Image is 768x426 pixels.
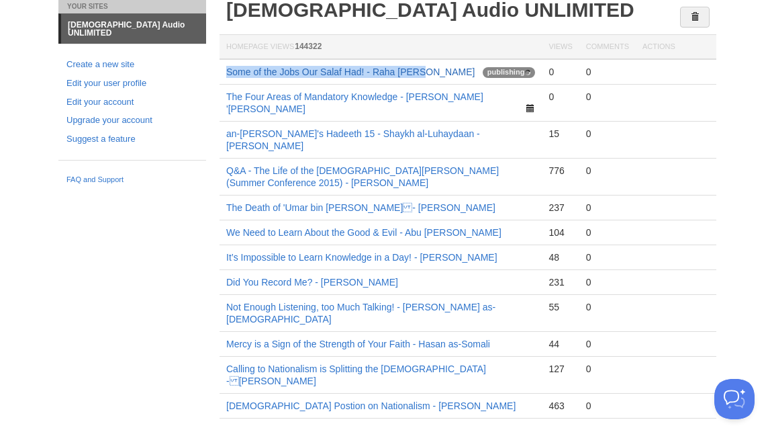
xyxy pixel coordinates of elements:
[226,364,486,386] a: Calling to Nationalism is Splitting the [DEMOGRAPHIC_DATA] - [PERSON_NAME]
[226,128,480,151] a: an-[PERSON_NAME]'s Hadeeth 15 - Shaykh al-Luhaydaan - [PERSON_NAME]
[586,226,629,239] div: 0
[548,338,572,350] div: 44
[226,67,475,77] a: Some of the Jobs Our Salaf Had! - Raha [PERSON_NAME]
[548,251,572,263] div: 48
[226,91,483,114] a: The Four Areas of Mandatory Knowledge - [PERSON_NAME] '[PERSON_NAME]
[66,114,198,128] a: Upgrade your account
[586,202,629,214] div: 0
[586,338,629,350] div: 0
[586,301,629,313] div: 0
[542,35,579,60] th: Views
[548,226,572,239] div: 104
[226,277,398,288] a: Did You Record Me? - [PERSON_NAME]
[548,276,572,288] div: 231
[226,252,497,263] a: It’s Impossible to Learn Knowledge in a Day! - [PERSON_NAME]
[220,35,542,60] th: Homepage Views
[586,165,629,177] div: 0
[586,66,629,78] div: 0
[525,70,530,75] img: loading-tiny-gray.gif
[548,165,572,177] div: 776
[548,363,572,375] div: 127
[226,400,516,411] a: [DEMOGRAPHIC_DATA] Postion on Nationalism - [PERSON_NAME]
[66,174,198,186] a: FAQ and Support
[548,301,572,313] div: 55
[548,400,572,412] div: 463
[548,91,572,103] div: 0
[586,251,629,263] div: 0
[295,42,322,51] span: 144322
[66,95,198,110] a: Edit your account
[586,276,629,288] div: 0
[586,400,629,412] div: 0
[226,165,499,188] a: Q&A - The Life of the [DEMOGRAPHIC_DATA][PERSON_NAME] (Summer Conference 2015) - [PERSON_NAME]
[586,91,629,103] div: 0
[66,77,198,91] a: Edit your user profile
[66,132,198,146] a: Suggest a feature
[483,67,536,78] span: publishing
[548,66,572,78] div: 0
[66,58,198,72] a: Create a new site
[226,227,501,238] a: We Need to Learn About the Good & Evil - Abu [PERSON_NAME]
[579,35,636,60] th: Comments
[226,202,495,213] a: The Death of 'Umar bin [PERSON_NAME] - [PERSON_NAME]
[548,202,572,214] div: 237
[226,339,490,349] a: Mercy is a Sign of the Strength of Your Faith - Hasan as-Somali
[586,128,629,140] div: 0
[61,14,206,44] a: [DEMOGRAPHIC_DATA] Audio UNLIMITED
[226,302,495,325] a: Not Enough Listening, too Much Talking! - [PERSON_NAME] as-[DEMOGRAPHIC_DATA]
[586,363,629,375] div: 0
[714,379,755,419] iframe: Help Scout Beacon - Open
[548,128,572,140] div: 15
[636,35,716,60] th: Actions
